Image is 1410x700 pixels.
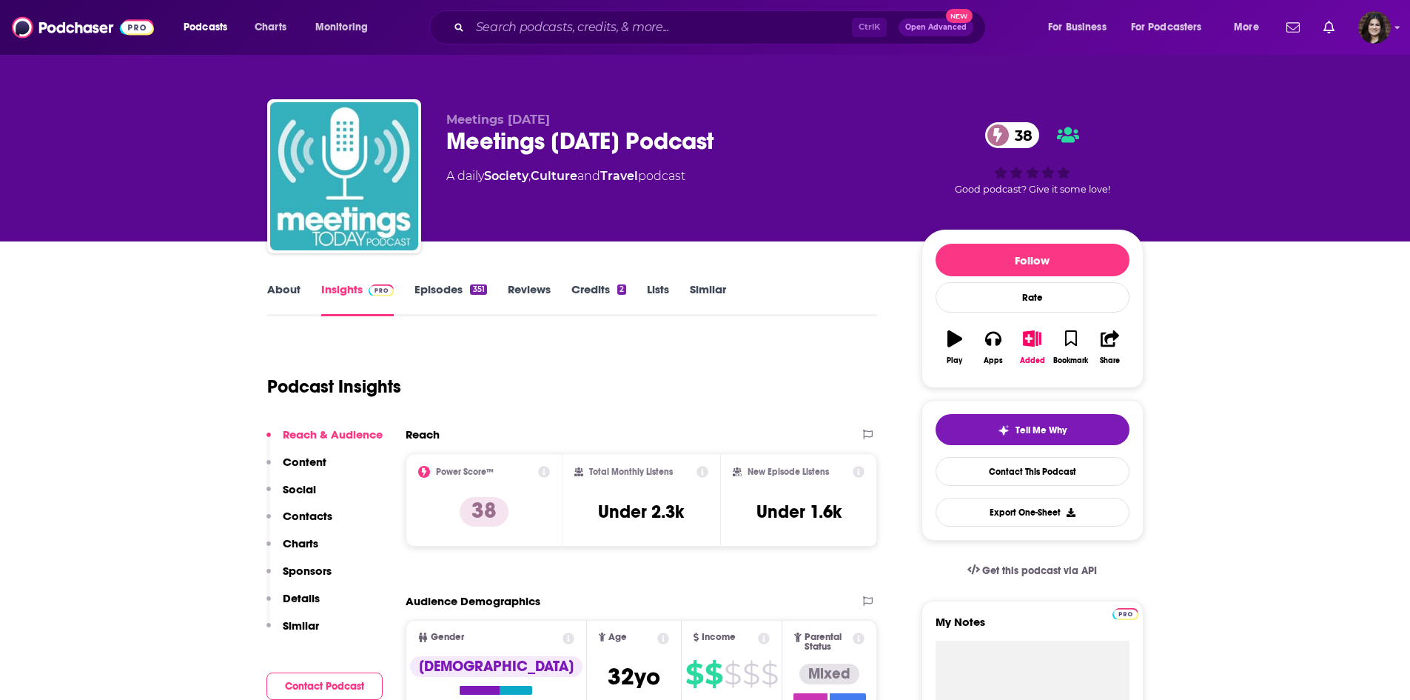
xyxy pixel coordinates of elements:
button: open menu [173,16,246,39]
div: A daily podcast [446,167,685,185]
button: Follow [936,244,1129,276]
span: For Podcasters [1131,17,1202,38]
a: Society [484,169,528,183]
h3: Under 2.3k [598,501,684,523]
p: Contacts [283,509,332,523]
span: Income [702,633,736,642]
button: open menu [305,16,387,39]
span: New [946,9,973,23]
button: open menu [1038,16,1125,39]
button: Open AdvancedNew [899,19,973,36]
h2: Total Monthly Listens [589,467,673,477]
button: Social [266,482,316,510]
button: Sponsors [266,564,332,591]
p: Similar [283,619,319,633]
a: Lists [647,282,669,316]
div: Rate [936,282,1129,313]
span: Ctrl K [852,18,887,37]
button: open menu [1121,16,1223,39]
div: Added [1020,356,1045,365]
a: Contact This Podcast [936,457,1129,486]
span: $ [761,662,778,686]
span: $ [742,662,759,686]
h2: Audience Demographics [406,594,540,608]
span: More [1234,17,1259,38]
span: and [577,169,600,183]
a: Culture [531,169,577,183]
a: InsightsPodchaser Pro [321,282,395,316]
p: Details [283,591,320,605]
span: For Business [1048,17,1107,38]
img: User Profile [1358,11,1391,44]
h1: Podcast Insights [267,376,401,398]
p: Social [283,482,316,496]
span: Age [608,633,627,642]
button: Export One-Sheet [936,498,1129,527]
input: Search podcasts, credits, & more... [470,16,852,39]
button: open menu [1223,16,1278,39]
img: tell me why sparkle [998,424,1010,436]
div: [DEMOGRAPHIC_DATA] [410,656,583,677]
a: Episodes351 [414,282,486,316]
div: Mixed [799,664,859,684]
span: , [528,169,531,183]
a: About [267,282,301,316]
img: Podchaser Pro [1112,608,1138,620]
p: Sponsors [283,564,332,578]
span: Good podcast? Give it some love! [955,184,1110,195]
span: $ [724,662,741,686]
h2: New Episode Listens [748,467,829,477]
div: Play [947,356,962,365]
span: Tell Me Why [1015,424,1067,436]
h3: Under 1.6k [756,501,842,523]
span: Parental Status [805,633,850,652]
button: Reach & Audience [266,427,383,455]
p: 38 [460,497,508,527]
span: $ [685,662,703,686]
button: Charts [266,536,318,564]
button: Play [936,321,974,374]
a: Credits2 [571,282,626,316]
span: Meetings [DATE] [446,113,550,127]
label: My Notes [936,615,1129,641]
a: Get this podcast via API [956,553,1109,589]
a: 38 [985,122,1040,148]
button: Contacts [266,509,332,536]
span: Get this podcast via API [982,564,1097,577]
button: Content [266,455,326,482]
div: Apps [984,356,1003,365]
div: 351 [470,284,486,295]
span: Logged in as amandavpr [1358,11,1391,44]
span: Monitoring [315,17,368,38]
a: Show notifications dropdown [1280,15,1306,40]
span: $ [705,662,722,686]
button: Contact Podcast [266,673,383,700]
span: Podcasts [184,17,227,38]
button: tell me why sparkleTell Me Why [936,414,1129,445]
div: Search podcasts, credits, & more... [443,10,1000,44]
span: Gender [431,633,464,642]
span: 38 [1000,122,1040,148]
div: Bookmark [1053,356,1088,365]
a: Charts [245,16,295,39]
span: Open Advanced [905,24,967,31]
div: Share [1100,356,1120,365]
a: Pro website [1112,606,1138,620]
div: 2 [617,284,626,295]
a: Travel [600,169,638,183]
img: Podchaser Pro [369,284,395,296]
h2: Power Score™ [436,467,494,477]
img: Podchaser - Follow, Share and Rate Podcasts [12,13,154,41]
a: Show notifications dropdown [1317,15,1340,40]
button: Share [1090,321,1129,374]
a: Meetings Today Podcast [270,102,418,250]
p: Reach & Audience [283,427,383,441]
button: Show profile menu [1358,11,1391,44]
span: Charts [255,17,286,38]
p: Content [283,455,326,469]
button: Apps [974,321,1013,374]
button: Details [266,591,320,619]
span: 32 yo [608,662,660,691]
button: Added [1013,321,1051,374]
